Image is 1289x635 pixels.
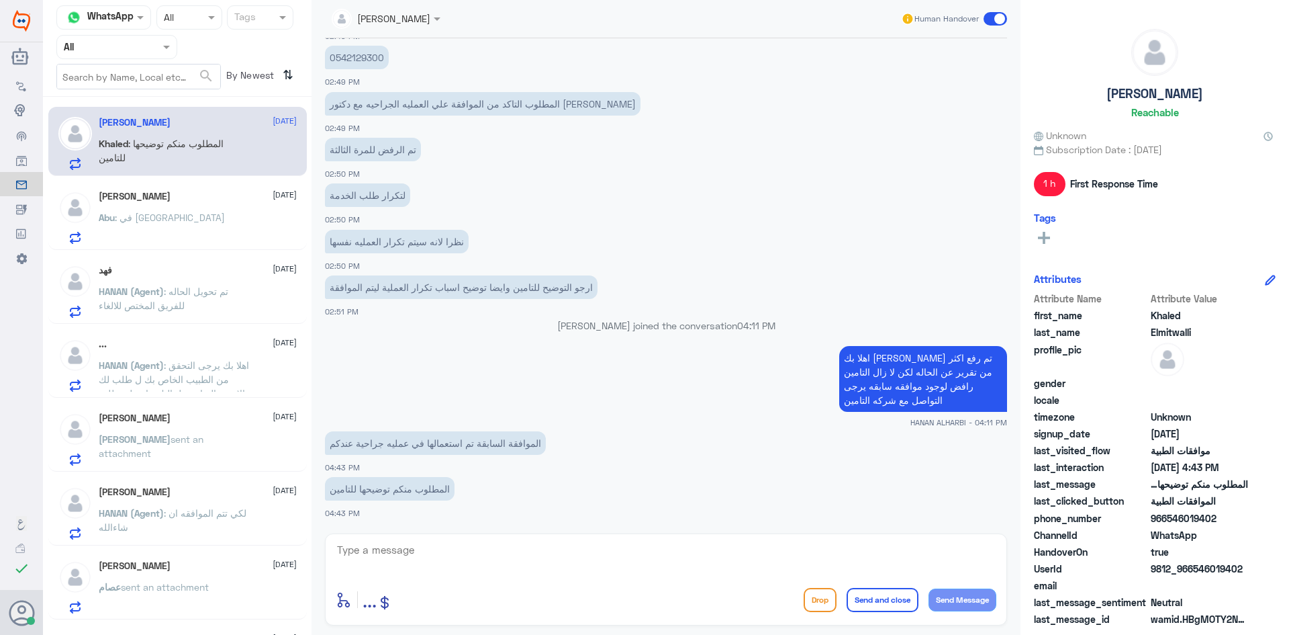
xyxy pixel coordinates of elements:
[1034,376,1148,390] span: gender
[1151,545,1248,559] span: true
[1034,343,1148,374] span: profile_pic
[1151,325,1248,339] span: Elmitwalli
[1034,427,1148,441] span: signup_date
[221,64,277,91] span: By Newest
[1034,494,1148,508] span: last_clicked_button
[1034,460,1148,474] span: last_interaction
[1034,511,1148,525] span: phone_number
[839,346,1007,412] p: 1/9/2025, 4:11 PM
[325,509,360,517] span: 04:43 PM
[325,463,360,472] span: 04:43 PM
[99,138,128,149] span: Khaled
[57,65,220,89] input: Search by Name, Local etc…
[1034,562,1148,576] span: UserId
[325,169,360,178] span: 02:50 PM
[99,359,249,413] span: : اهلا بك يرجى التحقق من الطبيب الخاص بك ل طلب لك الاشعه المناسبه لحالتك بناء على طلب التامين
[804,588,837,612] button: Drop
[1151,460,1248,474] span: 2025-09-01T13:43:47.111Z
[1034,545,1148,559] span: HandoverOn
[1151,579,1248,593] span: null
[1132,30,1178,75] img: defaultAdmin.png
[1151,443,1248,458] span: موافقات الطبية
[273,484,297,497] span: [DATE]
[325,477,455,501] p: 1/9/2025, 4:43 PM
[99,560,171,572] h5: عصام الدين عبد المطلب
[64,7,84,28] img: whatsapp.png
[1034,477,1148,491] span: last_message
[58,560,92,594] img: defaultAdmin.png
[847,588,918,612] button: Send and close
[283,64,293,86] i: ⇅
[99,359,164,371] span: HANAN (Agent)
[1070,177,1158,191] span: First Response Time
[325,276,598,299] p: 1/9/2025, 2:51 PM
[325,138,421,161] p: 1/9/2025, 2:50 PM
[1034,393,1148,407] span: locale
[325,319,1007,333] p: [PERSON_NAME] joined the conversation
[99,286,164,297] span: HANAN (Agent)
[99,413,171,424] h5: Abdelrahman Sharif
[325,230,469,253] p: 1/9/2025, 2:50 PM
[325,77,360,86] span: 02:49 PM
[99,507,164,519] span: HANAN (Agent)
[99,581,121,593] span: عصام
[58,117,92,151] img: defaultAdmin.png
[1034,325,1148,339] span: last_name
[1151,477,1248,491] span: المطلوب منكم توضيحها للتامين
[58,413,92,446] img: defaultAdmin.png
[914,13,979,25] span: Human Handover
[1151,308,1248,323] span: Khaled
[273,115,297,127] span: [DATE]
[325,261,360,270] span: 02:50 PM
[1034,142,1276,157] span: Subscription Date : [DATE]
[121,581,209,593] span: sent an attachment
[1034,292,1148,306] span: Attribute Name
[99,339,107,350] h5: ...
[9,600,34,626] button: Avatar
[273,411,297,423] span: [DATE]
[58,265,92,298] img: defaultAdmin.png
[325,431,546,455] p: 1/9/2025, 4:43 PM
[1034,595,1148,609] span: last_message_sentiment
[1151,494,1248,508] span: الموافقات الطبية
[1106,86,1203,101] h5: [PERSON_NAME]
[1151,376,1248,390] span: null
[1034,579,1148,593] span: email
[325,124,360,132] span: 02:49 PM
[115,212,225,223] span: : في [GEOGRAPHIC_DATA]
[325,46,389,69] p: 1/9/2025, 2:49 PM
[198,65,214,87] button: search
[1034,212,1056,224] h6: Tags
[325,92,640,116] p: 1/9/2025, 2:49 PM
[99,486,171,498] h5: Abdulrahman
[273,189,297,201] span: [DATE]
[58,339,92,372] img: defaultAdmin.png
[910,417,1007,428] span: HANAN ALHARBI - 04:11 PM
[325,215,360,224] span: 02:50 PM
[363,587,377,611] span: ...
[1034,612,1148,626] span: last_message_id
[273,558,297,570] span: [DATE]
[1151,410,1248,424] span: Unknown
[1151,292,1248,306] span: Attribute Value
[737,320,775,331] span: 04:11 PM
[1151,612,1248,626] span: wamid.HBgMOTY2NTQ2MDE5NDAyFQIAEhggODUwOTZDOTI2NDhBNTMwQTg2MDczREYwMjkyMUZBQTcA
[99,212,115,223] span: Abu
[1034,308,1148,323] span: first_name
[99,286,228,311] span: : تم تحويل الحاله للفريق المختص للالغاء
[1151,427,1248,441] span: 2025-09-01T10:21:45.389Z
[1151,343,1184,376] img: defaultAdmin.png
[1034,128,1086,142] span: Unknown
[928,589,996,611] button: Send Message
[325,183,410,207] p: 1/9/2025, 2:50 PM
[1151,393,1248,407] span: null
[1034,528,1148,542] span: ChannelId
[273,263,297,275] span: [DATE]
[198,68,214,84] span: search
[99,265,112,276] h5: فهد
[1151,528,1248,542] span: 2
[99,117,171,128] h5: Khaled Elmitwalli
[99,433,171,445] span: [PERSON_NAME]
[232,9,256,27] div: Tags
[325,307,359,316] span: 02:51 PM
